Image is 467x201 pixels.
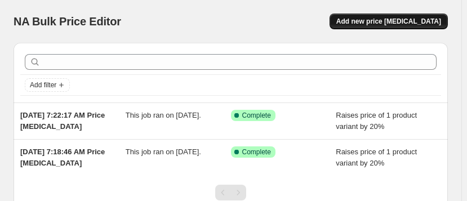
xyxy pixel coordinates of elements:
span: [DATE] 7:18:46 AM Price [MEDICAL_DATA] [20,148,105,167]
span: NA Bulk Price Editor [14,15,121,28]
span: Complete [242,148,271,157]
span: This job ran on [DATE]. [126,111,201,119]
span: [DATE] 7:22:17 AM Price [MEDICAL_DATA] [20,111,105,131]
span: Raises price of 1 product variant by 20% [336,148,417,167]
span: Add new price [MEDICAL_DATA] [336,17,441,26]
span: Raises price of 1 product variant by 20% [336,111,417,131]
button: Add filter [25,78,70,92]
button: Add new price [MEDICAL_DATA] [330,14,448,29]
span: Complete [242,111,271,120]
span: Add filter [30,81,56,90]
span: This job ran on [DATE]. [126,148,201,156]
nav: Pagination [215,185,246,200]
